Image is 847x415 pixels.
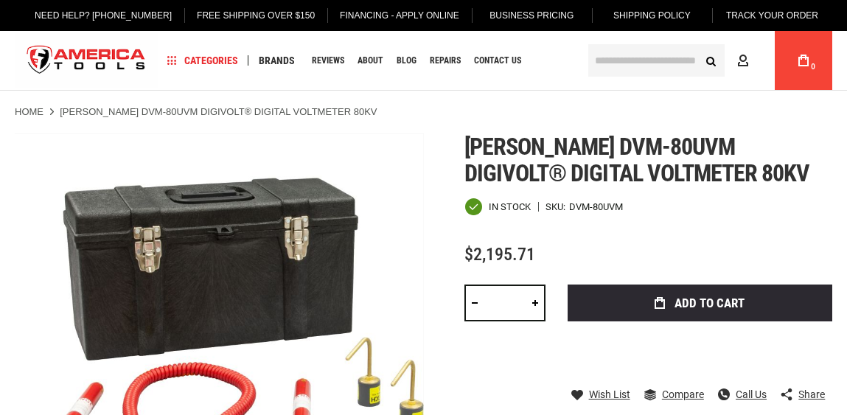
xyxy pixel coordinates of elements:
a: Reviews [305,51,351,71]
a: Blog [390,51,423,71]
a: Compare [644,388,704,401]
a: Brands [252,51,301,71]
span: 0 [811,63,815,71]
button: Search [697,46,725,74]
span: Contact Us [474,56,521,65]
span: Brands [259,55,295,66]
span: Reviews [312,56,344,65]
span: About [358,56,383,65]
strong: [PERSON_NAME] DVM-80UVM DIGIVOLT® DIGITAL VOLTMETER 80KV [60,106,377,117]
a: About [351,51,390,71]
span: Wish List [589,389,630,400]
span: $2,195.71 [464,244,535,265]
span: Add to Cart [675,297,745,310]
span: Call Us [736,389,767,400]
img: America Tools [15,33,158,88]
a: Home [15,105,43,119]
span: Shipping Policy [613,10,691,21]
span: In stock [489,202,531,212]
a: Call Us [718,388,767,401]
span: [PERSON_NAME] dvm-80uvm digivolt® digital voltmeter 80kv [464,133,809,187]
a: 0 [790,31,818,90]
span: Share [798,389,825,400]
strong: SKU [546,202,569,212]
a: Categories [161,51,245,71]
div: Availability [464,198,531,216]
span: Blog [397,56,416,65]
a: Wish List [571,388,630,401]
span: Repairs [430,56,461,65]
span: Compare [662,389,704,400]
a: Contact Us [467,51,528,71]
a: Repairs [423,51,467,71]
div: DVM-80UVM [569,202,623,212]
span: Categories [167,55,238,66]
button: Add to Cart [568,285,832,321]
a: store logo [15,33,158,88]
iframe: Secure express checkout frame [565,326,835,369]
